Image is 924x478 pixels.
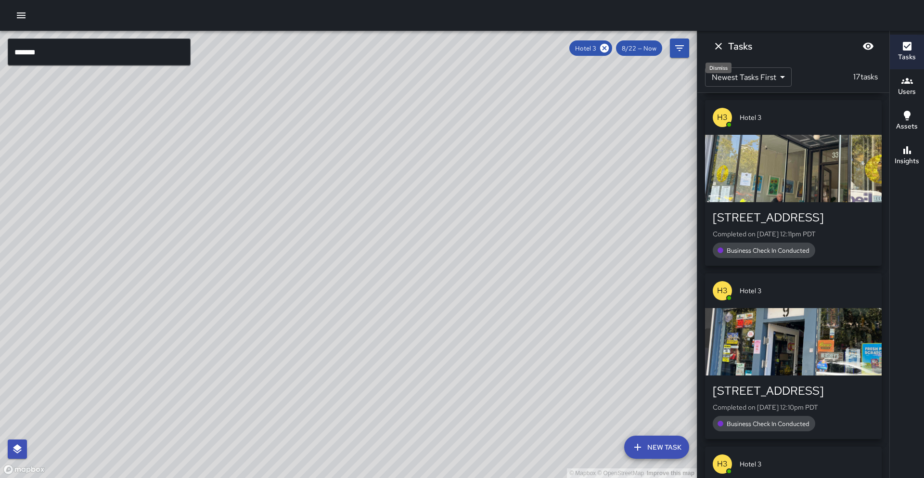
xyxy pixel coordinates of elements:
span: Business Check In Conducted [721,246,815,255]
div: [STREET_ADDRESS] [713,210,874,225]
h6: Tasks [898,52,916,63]
span: Hotel 3 [740,459,874,469]
button: Insights [890,139,924,173]
button: H3Hotel 3[STREET_ADDRESS]Completed on [DATE] 12:11pm PDTBusiness Check In Conducted [705,100,882,266]
p: H3 [717,458,728,470]
p: H3 [717,112,728,123]
p: 17 tasks [849,71,882,83]
button: Blur [859,37,878,56]
span: Hotel 3 [740,113,874,122]
span: 8/22 — Now [616,44,662,52]
button: Users [890,69,924,104]
span: Business Check In Conducted [721,420,815,428]
span: Hotel 3 [569,44,602,52]
div: Hotel 3 [569,40,612,56]
p: Completed on [DATE] 12:11pm PDT [713,229,874,239]
div: Dismiss [706,63,731,73]
h6: Tasks [728,39,752,54]
h6: Insights [895,156,919,167]
button: Filters [670,39,689,58]
button: Tasks [890,35,924,69]
div: [STREET_ADDRESS] [713,383,874,399]
p: H3 [717,285,728,297]
button: H3Hotel 3[STREET_ADDRESS]Completed on [DATE] 12:10pm PDTBusiness Check In Conducted [705,273,882,439]
p: Completed on [DATE] 12:10pm PDT [713,402,874,412]
span: Hotel 3 [740,286,874,296]
button: New Task [624,436,689,459]
button: Dismiss [709,37,728,56]
h6: Assets [896,121,918,132]
button: Assets [890,104,924,139]
h6: Users [898,87,916,97]
div: Newest Tasks First [705,67,792,87]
